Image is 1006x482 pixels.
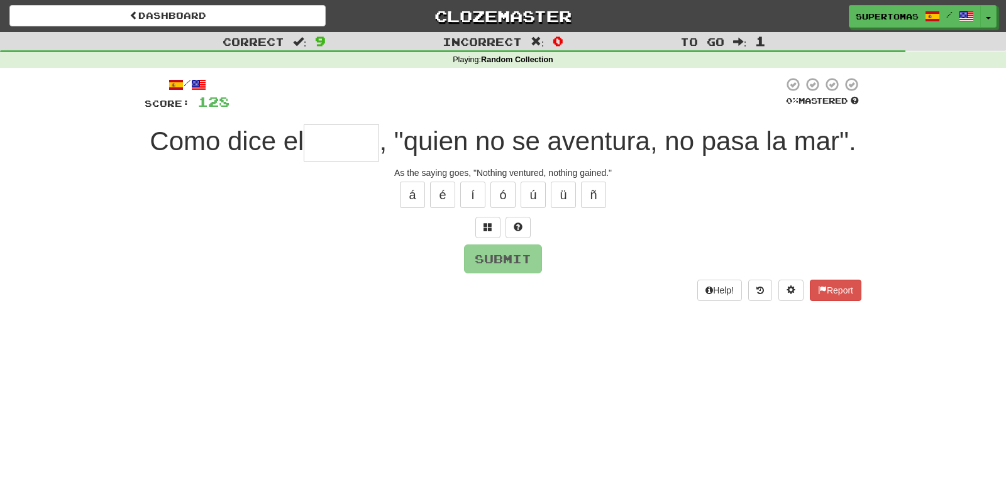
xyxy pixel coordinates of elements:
[531,36,544,47] span: :
[521,182,546,208] button: ú
[481,55,553,64] strong: Random Collection
[293,36,307,47] span: :
[145,98,190,109] span: Score:
[475,217,500,238] button: Switch sentence to multiple choice alt+p
[490,182,516,208] button: ó
[400,182,425,208] button: á
[223,35,284,48] span: Correct
[849,5,981,28] a: SuperTomas /
[786,96,799,106] span: 0 %
[553,33,563,48] span: 0
[680,35,724,48] span: To go
[150,126,304,156] span: Como dice el
[464,244,542,273] button: Submit
[856,11,919,22] span: SuperTomas
[9,5,326,26] a: Dashboard
[443,35,522,48] span: Incorrect
[755,33,766,48] span: 1
[345,5,661,27] a: Clozemaster
[379,126,856,156] span: , "quien no se aventura, no pasa la mar".
[810,280,861,301] button: Report
[581,182,606,208] button: ñ
[460,182,485,208] button: í
[697,280,742,301] button: Help!
[145,77,229,92] div: /
[315,33,326,48] span: 9
[506,217,531,238] button: Single letter hint - you only get 1 per sentence and score half the points! alt+h
[145,167,861,179] div: As the saying goes, "Nothing ventured, nothing gained."
[733,36,747,47] span: :
[197,94,229,109] span: 128
[748,280,772,301] button: Round history (alt+y)
[783,96,861,107] div: Mastered
[551,182,576,208] button: ü
[430,182,455,208] button: é
[946,10,953,19] span: /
